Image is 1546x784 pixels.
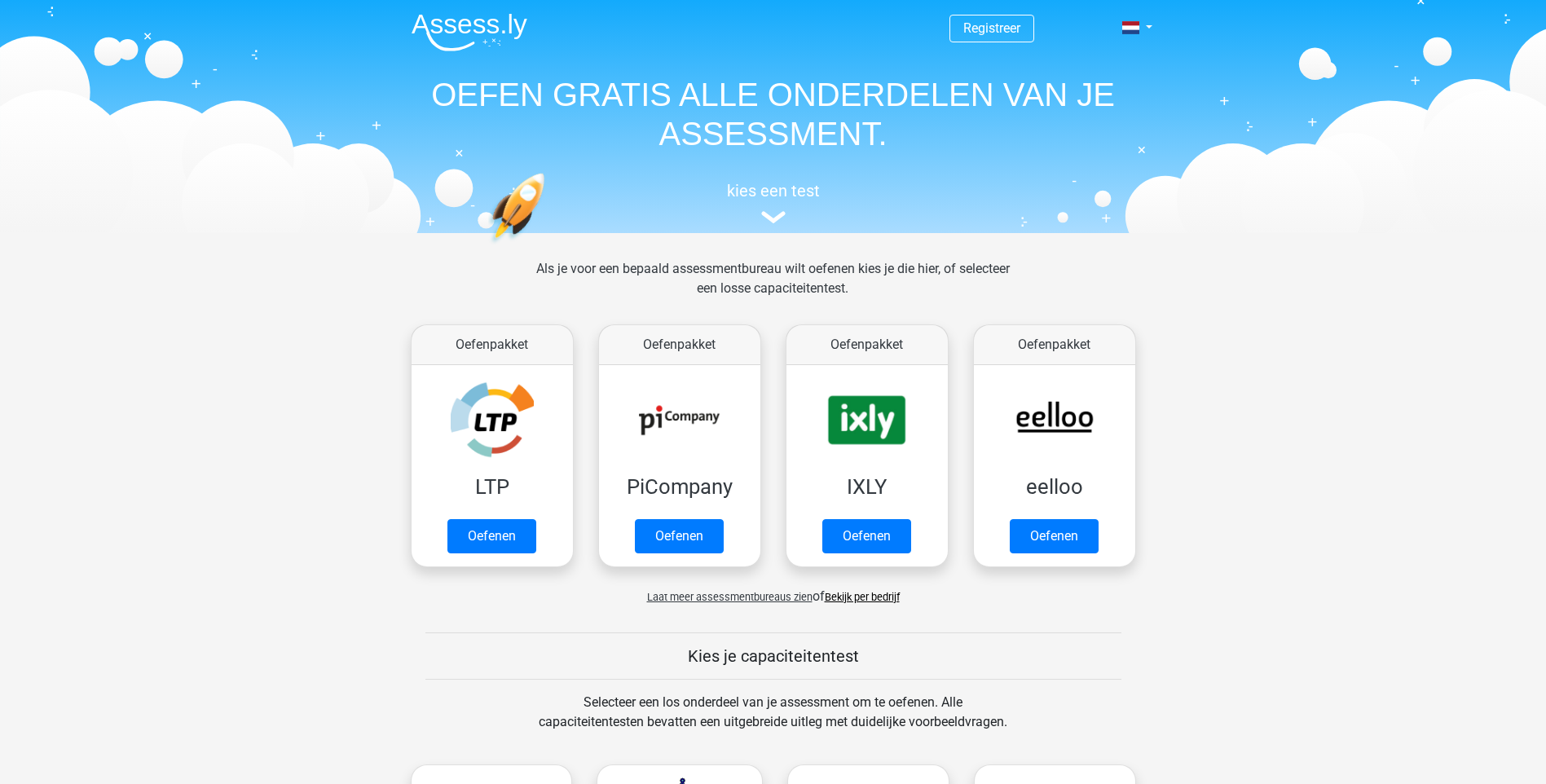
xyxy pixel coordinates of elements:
[399,181,1148,200] h5: kies een test
[647,591,813,603] span: Laat meer assessmentbureaus zien
[523,693,1023,751] div: Selecteer een los onderdeel van je assessment om te oefenen. Alle capaciteitentesten bevatten een...
[488,173,608,320] img: oefenen
[399,181,1148,224] a: kies een test
[1010,519,1099,553] a: Oefenen
[447,519,536,553] a: Oefenen
[822,519,911,553] a: Oefenen
[399,75,1148,153] h1: OEFEN GRATIS ALLE ONDERDELEN VAN JE ASSESSMENT.
[761,211,786,223] img: assessment
[635,519,724,553] a: Oefenen
[412,13,527,51] img: Assessly
[523,259,1023,318] div: Als je voor een bepaald assessmentbureau wilt oefenen kies je die hier, of selecteer een losse ca...
[425,646,1121,666] h5: Kies je capaciteitentest
[963,20,1020,36] a: Registreer
[825,591,900,603] a: Bekijk per bedrijf
[399,574,1148,606] div: of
